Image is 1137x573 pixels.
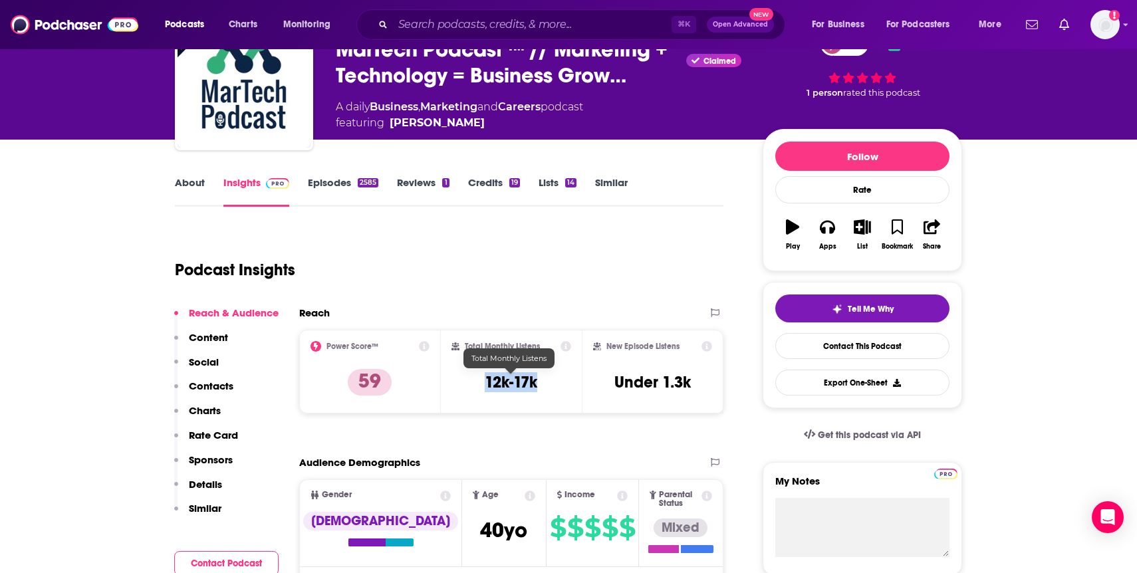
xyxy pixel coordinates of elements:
[229,15,257,34] span: Charts
[174,356,219,380] button: Social
[1054,13,1074,36] a: Show notifications dropdown
[326,342,378,351] h2: Power Score™
[565,178,576,187] div: 14
[178,15,311,148] img: MarTech Podcast ™ // Marketing + Technology = Business Growth
[174,306,279,331] button: Reach & Audience
[369,9,798,40] div: Search podcasts, credits, & more...
[969,14,1018,35] button: open menu
[934,469,957,479] img: Podchaser Pro
[485,372,537,392] h3: 12k-17k
[1021,13,1043,36] a: Show notifications dropdown
[175,260,295,280] h1: Podcast Insights
[442,178,449,187] div: 1
[174,429,238,453] button: Rate Card
[189,429,238,441] p: Rate Card
[189,478,222,491] p: Details
[775,475,949,498] label: My Notes
[818,429,921,441] span: Get this podcast via API
[749,8,773,21] span: New
[606,342,680,351] h2: New Episode Listens
[1090,10,1120,39] img: User Profile
[274,14,348,35] button: open menu
[471,354,547,363] span: Total Monthly Listens
[299,306,330,319] h2: Reach
[174,331,228,356] button: Content
[189,453,233,466] p: Sponsors
[397,176,449,207] a: Reviews1
[465,342,540,351] h2: Total Monthly Listens
[602,517,618,538] span: $
[886,15,950,34] span: For Podcasters
[303,512,458,530] div: [DEMOGRAPHIC_DATA]
[763,24,962,107] div: 59 1 personrated this podcast
[880,211,914,259] button: Bookmark
[1090,10,1120,39] span: Logged in as saraatspark
[477,100,498,113] span: and
[266,178,289,189] img: Podchaser Pro
[1109,10,1120,21] svg: Add a profile image
[565,491,595,499] span: Income
[1090,10,1120,39] button: Show profile menu
[336,99,583,131] div: A daily podcast
[165,15,204,34] span: Podcasts
[654,518,707,537] div: Mixed
[672,16,696,33] span: ⌘ K
[878,14,969,35] button: open menu
[174,478,222,503] button: Details
[843,88,920,98] span: rated this podcast
[175,176,205,207] a: About
[803,14,881,35] button: open menu
[923,243,941,251] div: Share
[189,404,221,417] p: Charts
[979,15,1001,34] span: More
[189,331,228,344] p: Content
[775,142,949,171] button: Follow
[509,178,520,187] div: 19
[420,100,477,113] a: Marketing
[703,58,736,64] span: Claimed
[418,100,420,113] span: ,
[174,502,221,526] button: Similar
[174,453,233,478] button: Sponsors
[223,176,289,207] a: InsightsPodchaser Pro
[707,17,774,33] button: Open AdvancedNew
[299,456,420,469] h2: Audience Demographics
[283,15,330,34] span: Monitoring
[786,243,800,251] div: Play
[220,14,265,35] a: Charts
[775,294,949,322] button: tell me why sparkleTell Me Why
[1092,501,1124,533] div: Open Intercom Messenger
[857,243,868,251] div: List
[882,243,913,251] div: Bookmark
[810,211,844,259] button: Apps
[619,517,635,538] span: $
[498,100,541,113] a: Careers
[775,333,949,359] a: Contact This Podcast
[567,517,583,538] span: $
[550,517,566,538] span: $
[807,88,843,98] span: 1 person
[174,380,233,404] button: Contacts
[174,404,221,429] button: Charts
[468,176,520,207] a: Credits19
[848,304,894,314] span: Tell Me Why
[393,14,672,35] input: Search podcasts, credits, & more...
[659,491,699,508] span: Parental Status
[189,502,221,515] p: Similar
[934,467,957,479] a: Pro website
[189,356,219,368] p: Social
[845,211,880,259] button: List
[775,211,810,259] button: Play
[189,306,279,319] p: Reach & Audience
[793,419,932,451] a: Get this podcast via API
[348,369,392,396] p: 59
[11,12,138,37] img: Podchaser - Follow, Share and Rate Podcasts
[915,211,949,259] button: Share
[584,517,600,538] span: $
[480,517,527,543] span: 40 yo
[819,243,836,251] div: Apps
[775,176,949,203] div: Rate
[832,304,842,314] img: tell me why sparkle
[370,100,418,113] a: Business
